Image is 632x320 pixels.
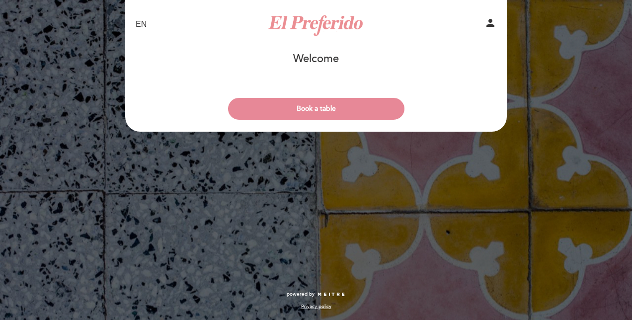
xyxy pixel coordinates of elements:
img: MEITRE [317,292,345,297]
a: powered by [287,291,345,298]
a: Privacy policy [301,303,331,310]
a: El Preferido [254,11,378,38]
span: powered by [287,291,315,298]
button: person [484,17,496,32]
button: Book a table [228,98,404,120]
i: person [484,17,496,29]
h1: Welcome [293,53,339,65]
